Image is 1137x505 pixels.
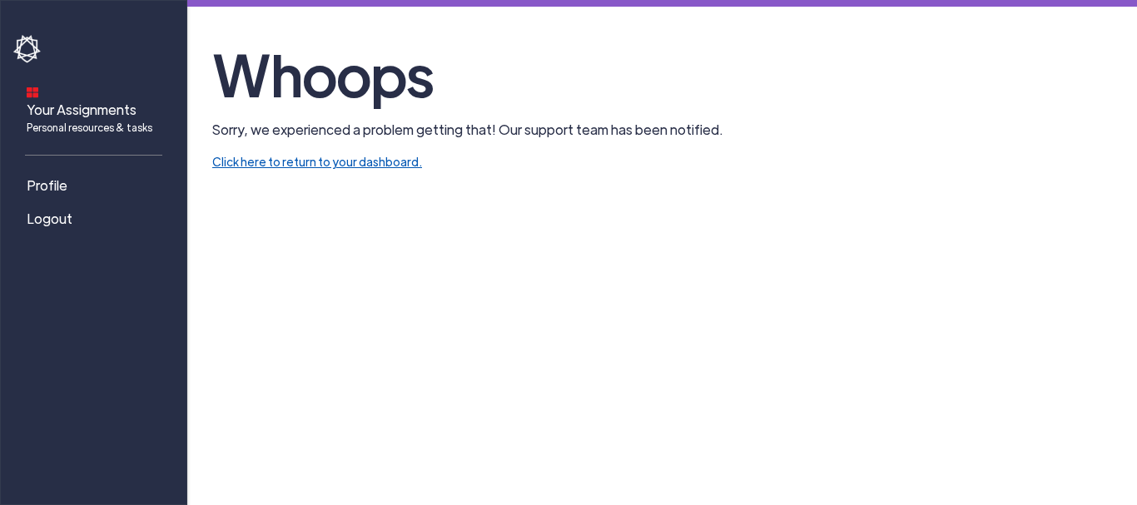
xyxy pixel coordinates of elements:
[13,76,180,141] a: Your AssignmentsPersonal resources & tasks
[27,209,72,229] span: Logout
[27,120,152,135] span: Personal resources & tasks
[212,154,422,169] a: Click here to return to your dashboard.
[13,169,180,202] a: Profile
[13,202,180,235] a: Logout
[27,176,67,196] span: Profile
[13,35,43,63] img: havoc-shield-logo-white.png
[27,87,38,98] img: dashboard-icon.svg
[27,100,152,135] span: Your Assignments
[212,120,1112,140] p: Sorry, we experienced a problem getting that! Our support team has been notified.
[1054,425,1137,505] iframe: Chat Widget
[212,33,1112,113] h1: Whoops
